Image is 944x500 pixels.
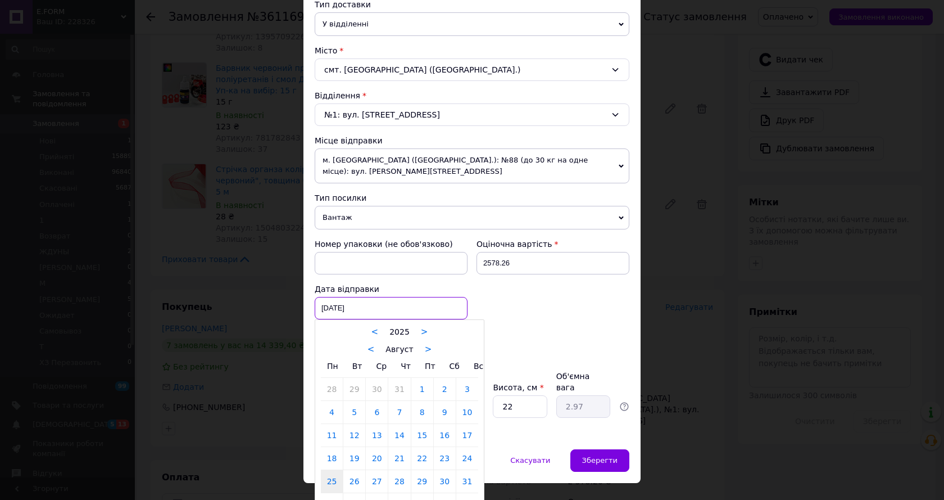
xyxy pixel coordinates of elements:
[425,362,435,371] span: Пт
[411,401,433,424] a: 8
[434,378,456,400] a: 2
[434,401,456,424] a: 9
[321,424,343,447] a: 11
[388,401,410,424] a: 7
[327,362,338,371] span: Пн
[366,424,388,447] a: 13
[352,362,362,371] span: Вт
[385,345,413,354] span: Август
[366,447,388,470] a: 20
[343,378,365,400] a: 29
[456,401,478,424] a: 10
[450,362,460,371] span: Сб
[389,327,410,336] span: 2025
[401,362,411,371] span: Чт
[366,470,388,493] a: 27
[411,447,433,470] a: 22
[321,447,343,470] a: 18
[411,378,433,400] a: 1
[510,456,550,465] span: Скасувати
[371,327,379,337] a: <
[388,470,410,493] a: 28
[388,424,410,447] a: 14
[343,401,365,424] a: 5
[434,447,456,470] a: 23
[456,447,478,470] a: 24
[582,456,618,465] span: Зберегти
[388,378,410,400] a: 31
[376,362,387,371] span: Ср
[456,470,478,493] a: 31
[456,378,478,400] a: 3
[425,344,432,354] a: >
[321,401,343,424] a: 4
[421,327,428,337] a: >
[434,470,456,493] a: 30
[367,344,375,354] a: <
[366,401,388,424] a: 6
[456,424,478,447] a: 17
[388,447,410,470] a: 21
[321,378,343,400] a: 28
[411,424,433,447] a: 15
[366,378,388,400] a: 30
[474,362,483,371] span: Вс
[411,470,433,493] a: 29
[434,424,456,447] a: 16
[343,447,365,470] a: 19
[321,470,343,493] a: 25
[343,470,365,493] a: 26
[343,424,365,447] a: 12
